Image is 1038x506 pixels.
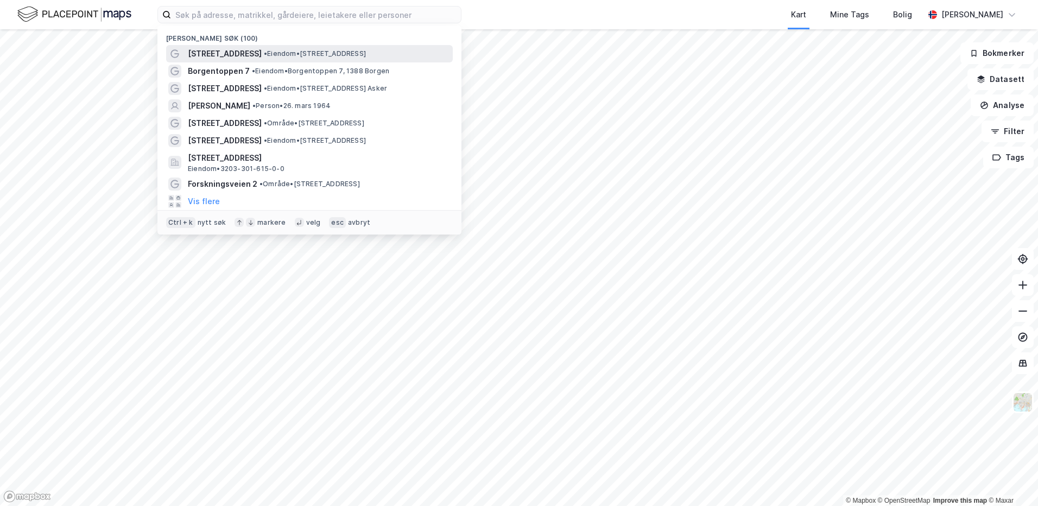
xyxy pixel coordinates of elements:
div: [PERSON_NAME] søk (100) [157,26,461,45]
div: [PERSON_NAME] [941,8,1003,21]
div: velg [306,218,321,227]
a: OpenStreetMap [878,497,931,504]
span: Borgentoppen 7 [188,65,250,78]
span: Eiendom • [STREET_ADDRESS] Asker [264,84,387,93]
span: • [264,84,267,92]
span: [PERSON_NAME] [188,99,250,112]
span: • [252,67,255,75]
div: Ctrl + k [166,217,195,228]
button: Analyse [971,94,1034,116]
span: • [252,102,256,110]
iframe: Chat Widget [984,454,1038,506]
span: [STREET_ADDRESS] [188,151,448,165]
div: nytt søk [198,218,226,227]
div: markere [257,218,286,227]
span: • [264,49,267,58]
button: Bokmerker [960,42,1034,64]
span: [STREET_ADDRESS] [188,82,262,95]
div: Bolig [893,8,912,21]
img: Z [1012,392,1033,413]
span: Eiendom • 3203-301-615-0-0 [188,165,284,173]
div: avbryt [348,218,370,227]
button: Filter [982,121,1034,142]
span: Forskningsveien 2 [188,178,257,191]
img: logo.f888ab2527a4732fd821a326f86c7f29.svg [17,5,131,24]
button: Vis flere [188,195,220,208]
button: Tags [983,147,1034,168]
div: Kart [791,8,806,21]
span: Område • [STREET_ADDRESS] [259,180,360,188]
span: [STREET_ADDRESS] [188,117,262,130]
div: Kontrollprogram for chat [984,454,1038,506]
a: Mapbox [846,497,876,504]
span: Eiendom • [STREET_ADDRESS] [264,49,366,58]
span: • [264,119,267,127]
span: [STREET_ADDRESS] [188,134,262,147]
span: Person • 26. mars 1964 [252,102,331,110]
a: Mapbox homepage [3,490,51,503]
span: Eiendom • Borgentoppen 7, 1388 Borgen [252,67,389,75]
div: esc [329,217,346,228]
span: • [264,136,267,144]
div: Mine Tags [830,8,869,21]
span: Eiendom • [STREET_ADDRESS] [264,136,366,145]
input: Søk på adresse, matrikkel, gårdeiere, leietakere eller personer [171,7,461,23]
span: • [259,180,263,188]
a: Improve this map [933,497,987,504]
span: [STREET_ADDRESS] [188,47,262,60]
span: Område • [STREET_ADDRESS] [264,119,364,128]
button: Datasett [967,68,1034,90]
